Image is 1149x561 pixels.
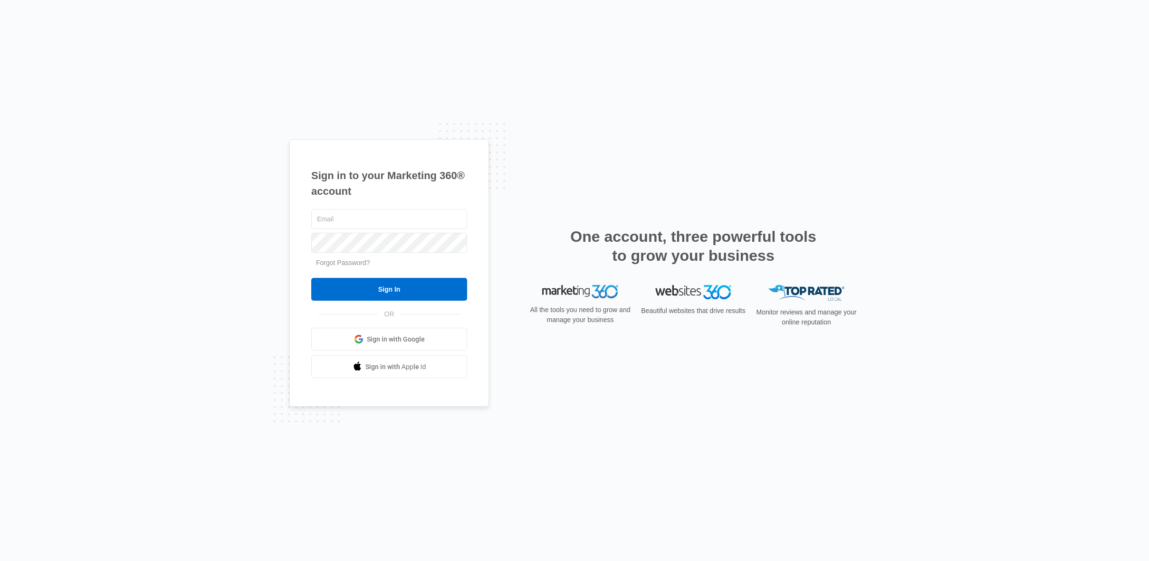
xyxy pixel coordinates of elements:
[527,305,633,325] p: All the tools you need to grow and manage your business
[311,328,467,351] a: Sign in with Google
[655,285,731,299] img: Websites 360
[753,307,860,327] p: Monitor reviews and manage your online reputation
[311,209,467,229] input: Email
[367,334,425,344] span: Sign in with Google
[567,227,819,265] h2: One account, three powerful tools to grow your business
[311,355,467,378] a: Sign in with Apple Id
[311,278,467,301] input: Sign In
[316,259,370,266] a: Forgot Password?
[542,285,618,298] img: Marketing 360
[378,309,401,319] span: OR
[640,306,747,316] p: Beautiful websites that drive results
[768,285,844,301] img: Top Rated Local
[311,168,467,199] h1: Sign in to your Marketing 360® account
[365,362,426,372] span: Sign in with Apple Id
